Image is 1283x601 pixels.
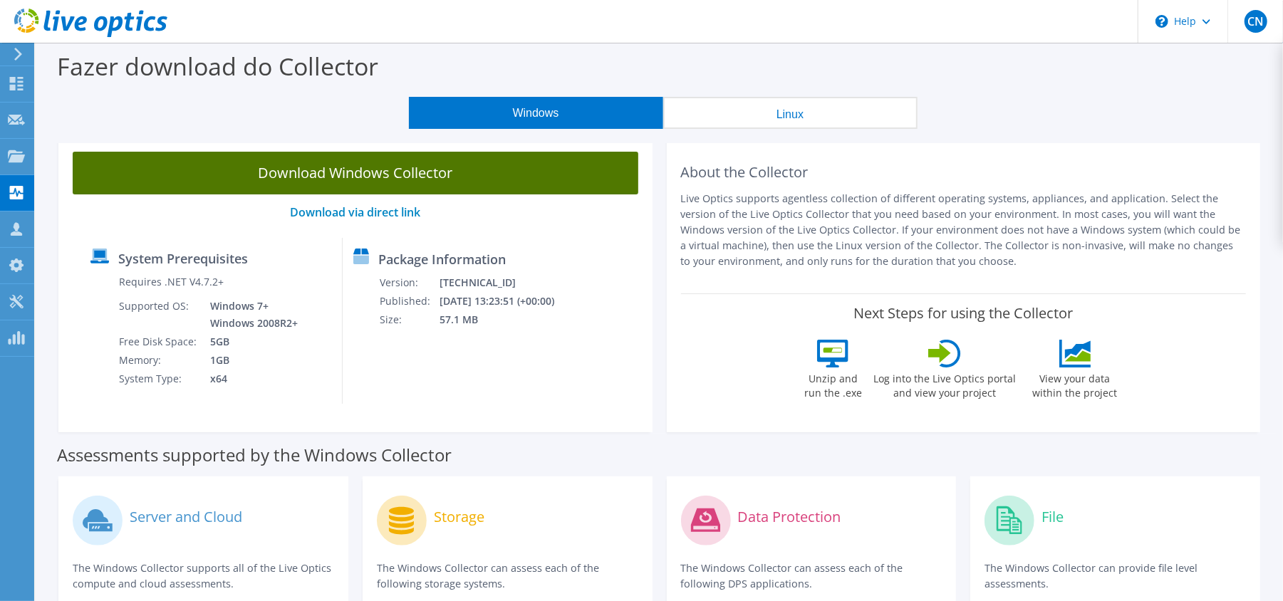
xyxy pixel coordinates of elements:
label: Fazer download do Collector [57,50,378,83]
td: Size: [379,310,439,329]
a: Download via direct link [290,204,420,220]
button: Windows [409,97,663,129]
td: 57.1 MB [439,310,573,329]
p: Live Optics supports agentless collection of different operating systems, appliances, and applica... [681,191,1247,269]
label: Assessments supported by the Windows Collector [57,448,452,462]
label: View your data within the project [1024,367,1126,400]
label: Package Information [378,252,506,266]
label: Server and Cloud [130,510,242,524]
label: Next Steps for using the Collector [853,305,1074,322]
label: System Prerequisites [118,251,248,266]
p: The Windows Collector supports all of the Live Optics compute and cloud assessments. [73,560,334,592]
td: 5GB [199,333,301,351]
p: The Windows Collector can assess each of the following DPS applications. [681,560,942,592]
label: Data Protection [738,510,841,524]
td: [TECHNICAL_ID] [439,273,573,292]
button: Linux [663,97,918,129]
svg: \n [1155,15,1168,28]
label: Storage [434,510,484,524]
td: Supported OS: [118,297,199,333]
h2: About the Collector [681,164,1247,181]
a: Download Windows Collector [73,152,638,194]
td: Published: [379,292,439,310]
td: Free Disk Space: [118,333,199,351]
td: Memory: [118,351,199,370]
label: Log into the Live Optics portal and view your project [873,367,1017,400]
span: CN [1245,10,1267,33]
td: Version: [379,273,439,292]
label: File [1042,510,1064,524]
label: Requires .NET V4.7.2+ [119,275,224,289]
td: 1GB [199,351,301,370]
td: System Type: [118,370,199,388]
td: [DATE] 13:23:51 (+00:00) [439,292,573,310]
td: x64 [199,370,301,388]
td: Windows 7+ Windows 2008R2+ [199,297,301,333]
p: The Windows Collector can assess each of the following storage systems. [377,560,638,592]
label: Unzip and run the .exe [800,367,866,400]
p: The Windows Collector can provide file level assessments. [985,560,1246,592]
